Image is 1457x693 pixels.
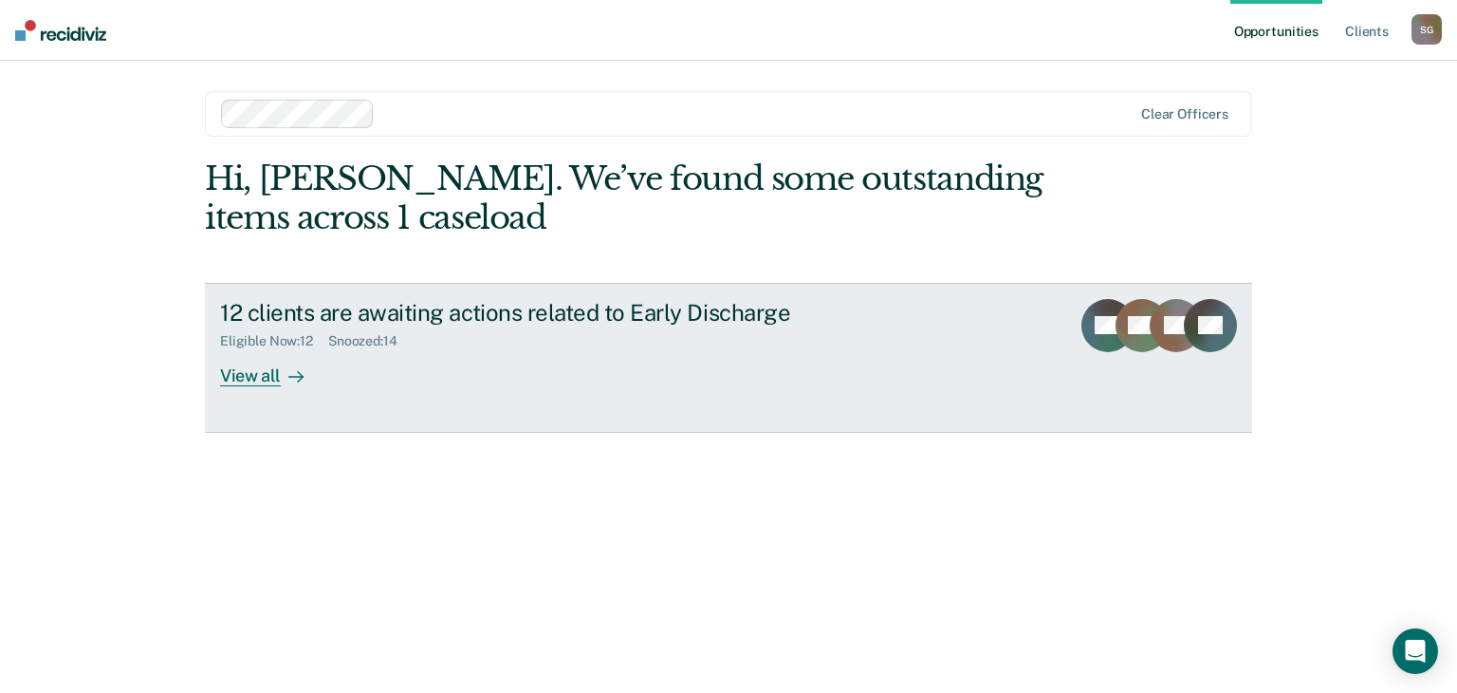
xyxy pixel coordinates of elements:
div: 12 clients are awaiting actions related to Early Discharge [220,299,886,327]
div: View all [220,349,326,386]
div: Clear officers [1141,106,1228,122]
a: 12 clients are awaiting actions related to Early DischargeEligible Now:12Snoozed:14View all [205,283,1252,433]
img: Recidiviz [15,20,106,41]
div: Hi, [PERSON_NAME]. We’ve found some outstanding items across 1 caseload [205,159,1042,237]
div: Snoozed : 14 [328,333,413,349]
button: SG [1411,14,1442,45]
div: Open Intercom Messenger [1392,628,1438,674]
div: Eligible Now : 12 [220,333,328,349]
div: S G [1411,14,1442,45]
